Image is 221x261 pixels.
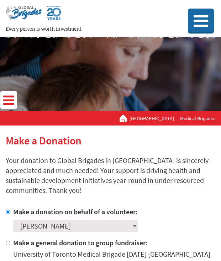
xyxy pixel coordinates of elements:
p: Your donation to Global Brigades in [GEOGRAPHIC_DATA] is sincerely appreciated and much needed! Y... [6,155,215,195]
a: [GEOGRAPHIC_DATA] [130,115,177,122]
p: Every person is worth investment [6,26,180,33]
img: Global Brigades Celebrating 20 Years [47,6,61,26]
div: University of Toronto Medical Brigade [DATE] [GEOGRAPHIC_DATA] [13,249,210,259]
div: Medical Brigades [120,115,215,122]
img: Global Brigades Logo [6,6,42,26]
h2: Make a Donation [6,134,215,147]
label: Make a donation on behalf of a volunteer: [13,207,138,216]
label: Make a general donation to group fundraiser: [13,238,148,247]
